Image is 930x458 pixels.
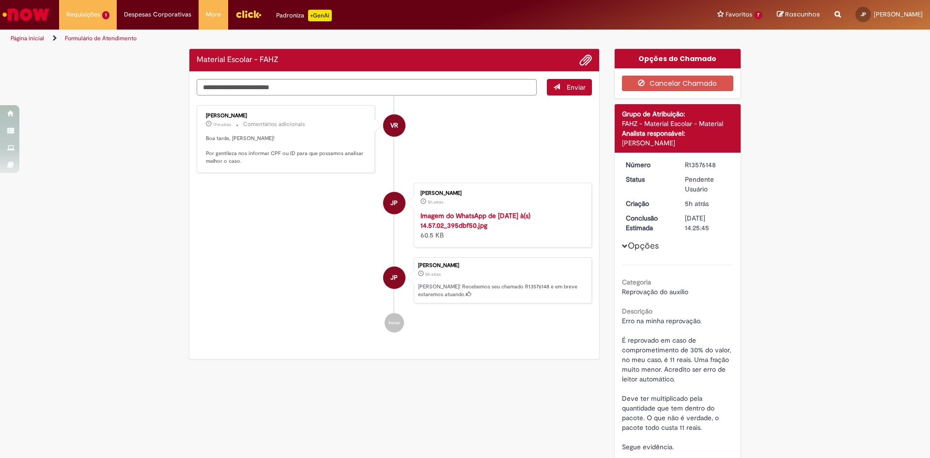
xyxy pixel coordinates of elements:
[420,190,582,196] div: [PERSON_NAME]
[428,199,443,205] time: 29/09/2025 11:25:02
[685,199,709,208] time: 29/09/2025 11:25:40
[66,10,100,19] span: Requisições
[390,266,398,289] span: JP
[11,34,44,42] a: Página inicial
[102,11,109,19] span: 1
[213,122,231,127] time: 29/09/2025 16:32:28
[622,138,734,148] div: [PERSON_NAME]
[383,192,405,214] div: Joao Poffo
[579,54,592,66] button: Adicionar anexos
[622,278,651,286] b: Categoria
[622,316,733,451] span: Erro na minha reprovação. É reprovado em caso de comprometimento de 30% do valor, no meu caso, é ...
[622,287,688,296] span: Reprovação do auxílio
[197,79,537,95] textarea: Digite sua mensagem aqui...
[7,30,613,47] ul: Trilhas de página
[206,113,367,119] div: [PERSON_NAME]
[243,120,305,128] small: Comentários adicionais
[685,160,730,170] div: R13576148
[418,283,587,298] p: [PERSON_NAME]! Recebemos seu chamado R13576148 e em breve estaremos atuando.
[619,199,678,208] dt: Criação
[235,7,262,21] img: click_logo_yellow_360x200.png
[428,199,443,205] span: 5h atrás
[861,11,866,17] span: JP
[619,174,678,184] dt: Status
[206,10,221,19] span: More
[65,34,137,42] a: Formulário de Atendimento
[197,95,592,343] ul: Histórico de tíquete
[622,128,734,138] div: Analista responsável:
[420,211,582,240] div: 60.5 KB
[420,211,530,230] a: Imagem do WhatsApp de [DATE] à(s) 14.57.02_395dbf50.jpg
[1,5,51,24] img: ServiceNow
[785,10,820,19] span: Rascunhos
[383,114,405,137] div: Vitoria Ramalho
[777,10,820,19] a: Rascunhos
[726,10,752,19] span: Favoritos
[685,174,730,194] div: Pendente Usuário
[425,271,441,277] span: 5h atrás
[425,271,441,277] time: 29/09/2025 11:25:40
[547,79,592,95] button: Enviar
[874,10,923,18] span: [PERSON_NAME]
[213,122,231,127] span: 17m atrás
[567,83,586,92] span: Enviar
[206,135,367,165] p: Boa tarde, [PERSON_NAME]! Por gentileza nos informar CPF ou ID para que possamos analisar melhor ...
[197,56,279,64] h2: Material Escolar - FAHZ Histórico de tíquete
[685,213,730,233] div: [DATE] 14:25:45
[308,10,332,21] p: +GenAi
[754,11,762,19] span: 7
[685,199,730,208] div: 29/09/2025 11:25:40
[390,114,398,137] span: VR
[197,257,592,304] li: Joao Poffo
[418,263,587,268] div: [PERSON_NAME]
[390,191,398,215] span: JP
[622,307,652,316] b: Descrição
[622,119,734,128] div: FAHZ - Material Escolar - Material
[124,10,191,19] span: Despesas Corporativas
[619,160,678,170] dt: Número
[619,213,678,233] dt: Conclusão Estimada
[383,267,405,289] div: Joao Poffo
[622,76,734,91] button: Cancelar Chamado
[622,109,734,119] div: Grupo de Atribuição:
[685,199,709,208] span: 5h atrás
[276,10,332,21] div: Padroniza
[615,49,741,68] div: Opções do Chamado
